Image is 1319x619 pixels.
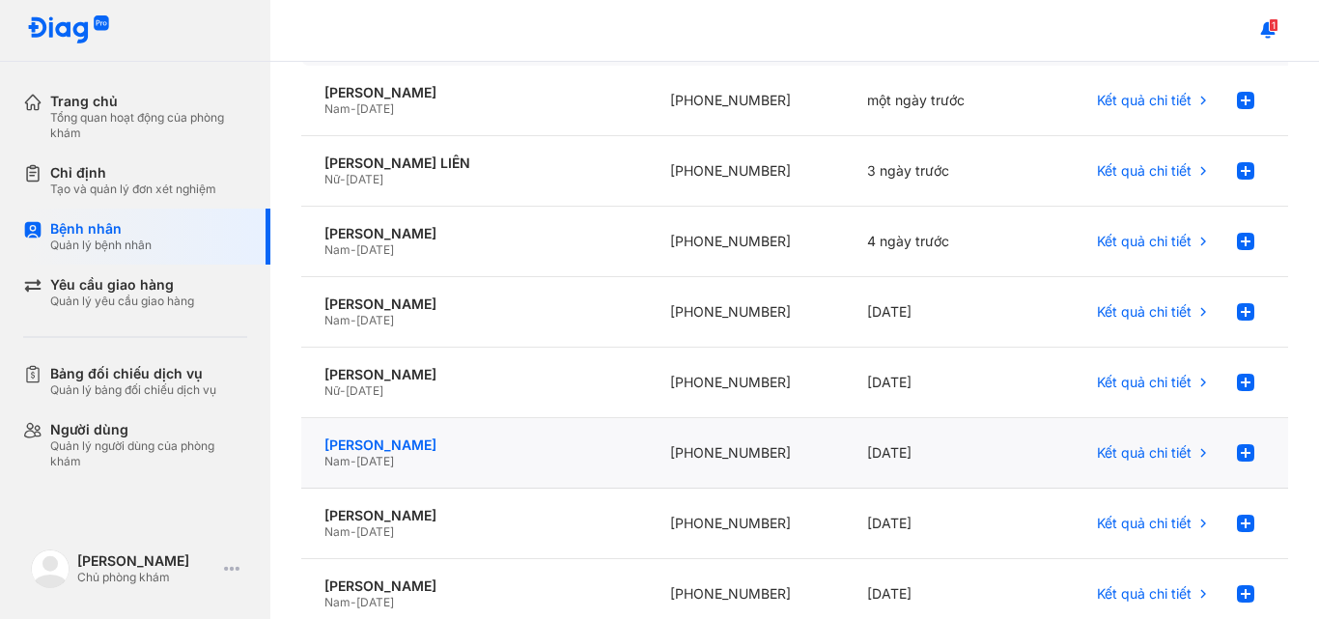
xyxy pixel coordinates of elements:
[50,294,194,309] div: Quản lý yêu cầu giao hàng
[647,348,844,418] div: [PHONE_NUMBER]
[647,136,844,207] div: [PHONE_NUMBER]
[1097,585,1192,603] span: Kết quả chi tiết
[50,421,247,438] div: Người dùng
[324,383,340,398] span: Nữ
[50,382,216,398] div: Quản lý bảng đối chiếu dịch vụ
[844,277,1041,348] div: [DATE]
[324,242,351,257] span: Nam
[346,383,383,398] span: [DATE]
[1097,233,1192,250] span: Kết quả chi tiết
[647,277,844,348] div: [PHONE_NUMBER]
[31,549,70,588] img: logo
[50,110,247,141] div: Tổng quan hoạt động của phòng khám
[324,313,351,327] span: Nam
[50,238,152,253] div: Quản lý bệnh nhân
[324,225,624,242] div: [PERSON_NAME]
[324,101,351,116] span: Nam
[324,507,624,524] div: [PERSON_NAME]
[1097,303,1192,321] span: Kết quả chi tiết
[844,136,1041,207] div: 3 ngày trước
[1097,92,1192,109] span: Kết quả chi tiết
[844,489,1041,559] div: [DATE]
[1269,18,1278,32] span: 1
[77,570,216,585] div: Chủ phòng khám
[351,242,356,257] span: -
[50,93,247,110] div: Trang chủ
[351,524,356,539] span: -
[340,172,346,186] span: -
[324,295,624,313] div: [PERSON_NAME]
[50,438,247,469] div: Quản lý người dùng của phòng khám
[844,207,1041,277] div: 4 ngày trước
[844,66,1041,136] div: một ngày trước
[356,595,394,609] span: [DATE]
[356,524,394,539] span: [DATE]
[324,454,351,468] span: Nam
[324,84,624,101] div: [PERSON_NAME]
[356,242,394,257] span: [DATE]
[351,454,356,468] span: -
[647,66,844,136] div: [PHONE_NUMBER]
[351,595,356,609] span: -
[351,101,356,116] span: -
[324,436,624,454] div: [PERSON_NAME]
[356,313,394,327] span: [DATE]
[50,220,152,238] div: Bệnh nhân
[844,348,1041,418] div: [DATE]
[346,172,383,186] span: [DATE]
[27,15,110,45] img: logo
[77,552,216,570] div: [PERSON_NAME]
[844,418,1041,489] div: [DATE]
[324,172,340,186] span: Nữ
[324,155,624,172] div: [PERSON_NAME] LIÊN
[1097,162,1192,180] span: Kết quả chi tiết
[324,595,351,609] span: Nam
[356,454,394,468] span: [DATE]
[324,577,624,595] div: [PERSON_NAME]
[1097,515,1192,532] span: Kết quả chi tiết
[647,418,844,489] div: [PHONE_NUMBER]
[647,489,844,559] div: [PHONE_NUMBER]
[1097,444,1192,462] span: Kết quả chi tiết
[324,524,351,539] span: Nam
[50,164,216,182] div: Chỉ định
[356,101,394,116] span: [DATE]
[1097,374,1192,391] span: Kết quả chi tiết
[50,182,216,197] div: Tạo và quản lý đơn xét nghiệm
[351,313,356,327] span: -
[50,276,194,294] div: Yêu cầu giao hàng
[340,383,346,398] span: -
[50,365,216,382] div: Bảng đối chiếu dịch vụ
[647,207,844,277] div: [PHONE_NUMBER]
[324,366,624,383] div: [PERSON_NAME]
